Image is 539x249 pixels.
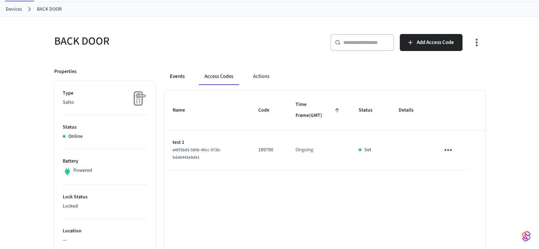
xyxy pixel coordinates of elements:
span: Name [173,105,194,116]
p: Powered [73,167,92,174]
td: Ongoing [287,130,350,170]
p: Battery [63,158,147,165]
button: Add Access Code [400,34,462,51]
p: 189790 [258,146,279,154]
span: Status [359,105,382,116]
span: e40f3b83-580b-40cc-972b-bdab442e9de1 [173,147,221,160]
p: Properties [54,68,77,75]
p: test 1 [173,139,241,146]
table: sticky table [164,91,485,170]
span: Time Frame(GMT) [296,99,342,121]
a: Devices [6,6,22,13]
p: Set [364,146,371,154]
button: Access Codes [199,68,239,85]
p: Type [63,90,147,97]
button: Events [164,68,190,85]
img: Placeholder Lock Image [129,90,147,107]
span: Code [258,105,279,116]
p: Salto [63,99,147,106]
p: — [63,237,147,244]
p: Online [68,133,83,140]
h5: BACK DOOR [54,34,265,49]
div: ant example [164,68,485,85]
p: Locked [63,203,147,210]
a: BACK DOOR [37,6,62,13]
img: SeamLogoGradient.69752ec5.svg [522,231,530,242]
span: Add Access Code [417,38,454,47]
button: Actions [247,68,275,85]
p: Lock Status [63,193,147,201]
p: Location [63,227,147,235]
p: Status [63,124,147,131]
span: Details [399,105,423,116]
